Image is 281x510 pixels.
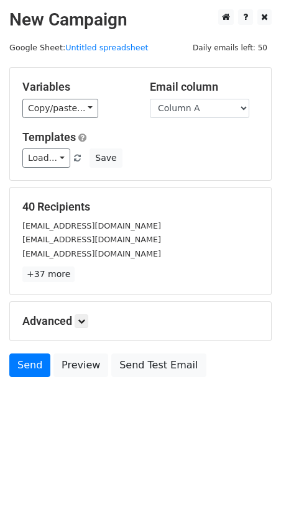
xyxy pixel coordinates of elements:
[22,148,70,168] a: Load...
[22,221,161,230] small: [EMAIL_ADDRESS][DOMAIN_NAME]
[111,353,206,377] a: Send Test Email
[9,43,149,52] small: Google Sheet:
[22,266,75,282] a: +37 more
[150,80,259,94] h5: Email column
[22,249,161,258] small: [EMAIL_ADDRESS][DOMAIN_NAME]
[65,43,148,52] a: Untitled spreadsheet
[22,314,259,328] h5: Advanced
[22,80,131,94] h5: Variables
[22,200,259,214] h5: 40 Recipients
[90,148,122,168] button: Save
[22,235,161,244] small: [EMAIL_ADDRESS][DOMAIN_NAME]
[22,99,98,118] a: Copy/paste...
[53,353,108,377] a: Preview
[9,9,272,30] h2: New Campaign
[188,41,272,55] span: Daily emails left: 50
[9,353,50,377] a: Send
[188,43,272,52] a: Daily emails left: 50
[22,130,76,143] a: Templates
